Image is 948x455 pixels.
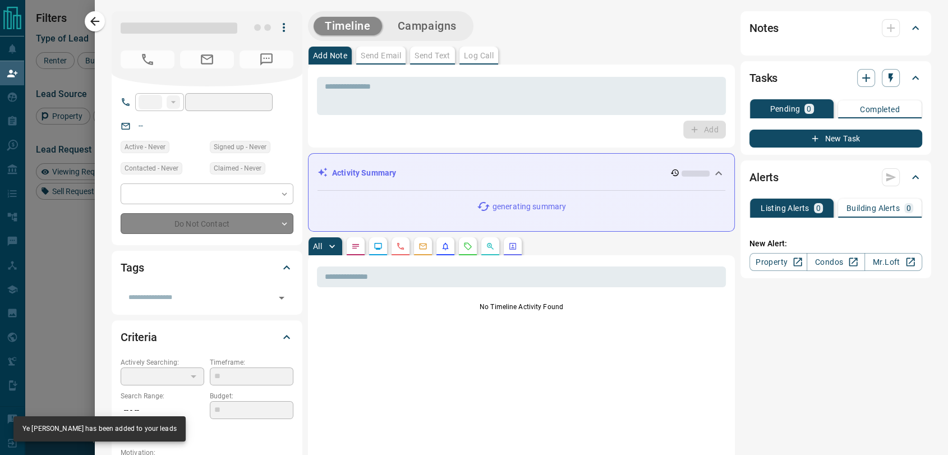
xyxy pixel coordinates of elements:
[351,242,360,251] svg: Notes
[314,17,382,35] button: Timeline
[210,357,293,367] p: Timeframe:
[906,204,911,212] p: 0
[749,238,922,250] p: New Alert:
[274,290,289,306] button: Open
[121,401,204,420] p: -- - --
[139,121,143,130] a: --
[121,213,293,234] div: Do Not Contact
[860,105,900,113] p: Completed
[846,204,900,212] p: Building Alerts
[121,324,293,351] div: Criteria
[214,163,261,174] span: Claimed - Never
[386,17,468,35] button: Campaigns
[749,19,779,37] h2: Notes
[317,302,726,312] p: No Timeline Activity Found
[761,204,809,212] p: Listing Alerts
[396,242,405,251] svg: Calls
[374,242,383,251] svg: Lead Browsing Activity
[807,253,864,271] a: Condos
[486,242,495,251] svg: Opportunities
[749,15,922,42] div: Notes
[770,105,800,113] p: Pending
[210,391,293,401] p: Budget:
[807,105,811,113] p: 0
[317,163,725,183] div: Activity Summary
[463,242,472,251] svg: Requests
[749,69,777,87] h2: Tasks
[749,164,922,191] div: Alerts
[313,52,347,59] p: Add Note
[493,201,566,213] p: generating summary
[125,163,178,174] span: Contacted - Never
[121,357,204,367] p: Actively Searching:
[214,141,266,153] span: Signed up - Never
[749,130,922,148] button: New Task
[864,253,922,271] a: Mr.Loft
[22,420,177,438] div: Ye [PERSON_NAME] has been added to your leads
[441,242,450,251] svg: Listing Alerts
[749,65,922,91] div: Tasks
[816,204,821,212] p: 0
[121,328,157,346] h2: Criteria
[313,242,322,250] p: All
[332,167,396,179] p: Activity Summary
[240,50,293,68] span: No Number
[121,50,174,68] span: No Number
[121,254,293,281] div: Tags
[121,425,293,435] p: Areas Searched:
[121,259,144,277] h2: Tags
[125,141,165,153] span: Active - Never
[749,168,779,186] h2: Alerts
[508,242,517,251] svg: Agent Actions
[180,50,234,68] span: No Email
[121,391,204,401] p: Search Range:
[749,253,807,271] a: Property
[418,242,427,251] svg: Emails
